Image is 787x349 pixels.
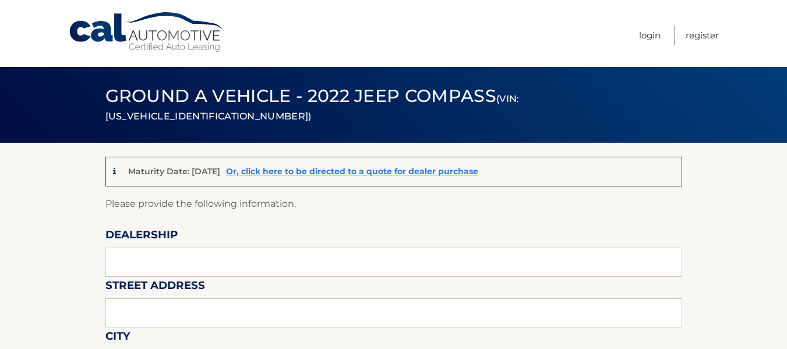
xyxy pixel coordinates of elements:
a: Or, click here to be directed to a quote for dealer purchase [226,166,478,177]
a: Cal Automotive [68,12,225,53]
label: Dealership [105,226,178,248]
label: City [105,327,130,349]
p: Maturity Date: [DATE] [128,166,220,177]
small: (VIN: [US_VEHICLE_IDENTIFICATION_NUMBER]) [105,93,520,122]
a: Register [686,26,719,45]
label: Street Address [105,277,205,298]
a: Login [639,26,661,45]
span: Ground a Vehicle - 2022 Jeep Compass [105,85,520,124]
p: Please provide the following information. [105,196,682,212]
